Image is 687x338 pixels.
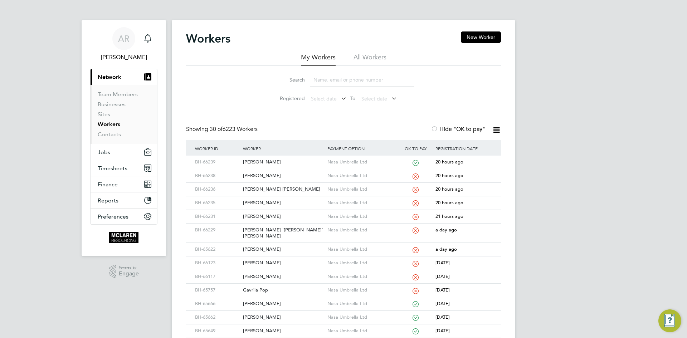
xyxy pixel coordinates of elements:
div: BH-66231 [193,210,241,223]
label: Hide "OK to pay" [431,126,485,133]
div: Showing [186,126,259,133]
div: BH-66229 [193,224,241,237]
div: Nasa Umbrella Ltd [326,224,398,237]
a: Powered byEngage [109,265,139,278]
div: BH-65666 [193,297,241,310]
div: [PERSON_NAME] [241,169,325,182]
a: Team Members [98,91,138,98]
span: 30 of [210,126,223,133]
a: BH-66235[PERSON_NAME]Nasa Umbrella Ltd20 hours ago [193,196,494,202]
a: BH-66239[PERSON_NAME]Nasa Umbrella Ltd20 hours ago [193,155,494,161]
a: Businesses [98,101,126,108]
div: BH-66235 [193,196,241,210]
span: 20 hours ago [435,200,463,206]
div: Nasa Umbrella Ltd [326,311,398,324]
div: [PERSON_NAME] [241,243,325,256]
span: To [348,94,357,103]
div: BH-66238 [193,169,241,182]
button: Finance [91,176,157,192]
div: Network [91,85,157,144]
button: Network [91,69,157,85]
span: 21 hours ago [435,213,463,219]
div: [PERSON_NAME] [PERSON_NAME] [241,183,325,196]
span: Finance [98,181,118,188]
span: AR [118,34,130,43]
div: Nasa Umbrella Ltd [326,169,398,182]
span: [DATE] [435,300,450,307]
a: BH-65662[PERSON_NAME]Nasa Umbrella Ltd[DATE] [193,310,494,317]
div: Worker ID [193,140,241,157]
span: Select date [361,95,387,102]
div: Payment Option [326,140,398,157]
div: Nasa Umbrella Ltd [326,243,398,256]
li: All Workers [354,53,386,66]
a: BH-65649[PERSON_NAME]Nasa Umbrella Ltd[DATE] [193,324,494,330]
a: BH-65666[PERSON_NAME]Nasa Umbrella Ltd[DATE] [193,297,494,303]
span: 20 hours ago [435,186,463,192]
div: Worker [241,140,325,157]
span: 6223 Workers [210,126,258,133]
a: BH-66123[PERSON_NAME]Nasa Umbrella Ltd[DATE] [193,256,494,262]
a: Go to home page [90,232,157,243]
span: Jobs [98,149,110,156]
span: Engage [119,271,139,277]
div: [PERSON_NAME] '[PERSON_NAME]' [PERSON_NAME] [241,224,325,243]
div: [PERSON_NAME] [241,256,325,270]
span: Reports [98,197,118,204]
div: [PERSON_NAME] [241,270,325,283]
button: New Worker [461,31,501,43]
div: BH-66236 [193,183,241,196]
div: BH-65757 [193,284,241,297]
a: AR[PERSON_NAME] [90,27,157,62]
a: BH-66238[PERSON_NAME]Nasa Umbrella Ltd20 hours ago [193,169,494,175]
a: BH-66231[PERSON_NAME]Nasa Umbrella Ltd21 hours ago [193,210,494,216]
div: [PERSON_NAME] [241,324,325,338]
div: BH-66117 [193,270,241,283]
button: Jobs [91,144,157,160]
button: Timesheets [91,160,157,176]
span: [DATE] [435,314,450,320]
div: BH-66123 [193,256,241,270]
label: Search [273,77,305,83]
div: BH-66239 [193,156,241,169]
div: Nasa Umbrella Ltd [326,256,398,270]
div: Nasa Umbrella Ltd [326,183,398,196]
div: BH-65649 [193,324,241,338]
a: Workers [98,121,120,128]
a: BH-66229[PERSON_NAME] '[PERSON_NAME]' [PERSON_NAME]Nasa Umbrella Ltda day ago [193,223,494,229]
span: 20 hours ago [435,172,463,178]
span: Arek Roziewicz [90,53,157,62]
div: BH-65662 [193,311,241,324]
span: 20 hours ago [435,159,463,165]
div: Nasa Umbrella Ltd [326,270,398,283]
span: a day ago [435,246,457,252]
h2: Workers [186,31,230,46]
div: Gavrila Pop [241,284,325,297]
div: Nasa Umbrella Ltd [326,210,398,223]
span: [DATE] [435,260,450,266]
span: [DATE] [435,328,450,334]
span: Preferences [98,213,128,220]
a: Sites [98,111,110,118]
img: mclaren-logo-retina.png [109,232,138,243]
a: BH-65622[PERSON_NAME]Nasa Umbrella Ltda day ago [193,243,494,249]
span: Select date [311,95,337,102]
div: [PERSON_NAME] [241,156,325,169]
span: a day ago [435,227,457,233]
div: [PERSON_NAME] [241,210,325,223]
a: BH-66236[PERSON_NAME] [PERSON_NAME]Nasa Umbrella Ltd20 hours ago [193,182,494,188]
span: Network [98,74,121,80]
div: Nasa Umbrella Ltd [326,156,398,169]
span: [DATE] [435,273,450,279]
div: [PERSON_NAME] [241,311,325,324]
a: Contacts [98,131,121,138]
div: Nasa Umbrella Ltd [326,297,398,310]
li: My Workers [301,53,336,66]
div: [PERSON_NAME] [241,196,325,210]
a: BH-66117[PERSON_NAME]Nasa Umbrella Ltd[DATE] [193,270,494,276]
nav: Main navigation [82,20,166,256]
div: Registration Date [434,140,494,157]
span: Powered by [119,265,139,271]
input: Name, email or phone number [310,73,414,87]
div: Nasa Umbrella Ltd [326,196,398,210]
